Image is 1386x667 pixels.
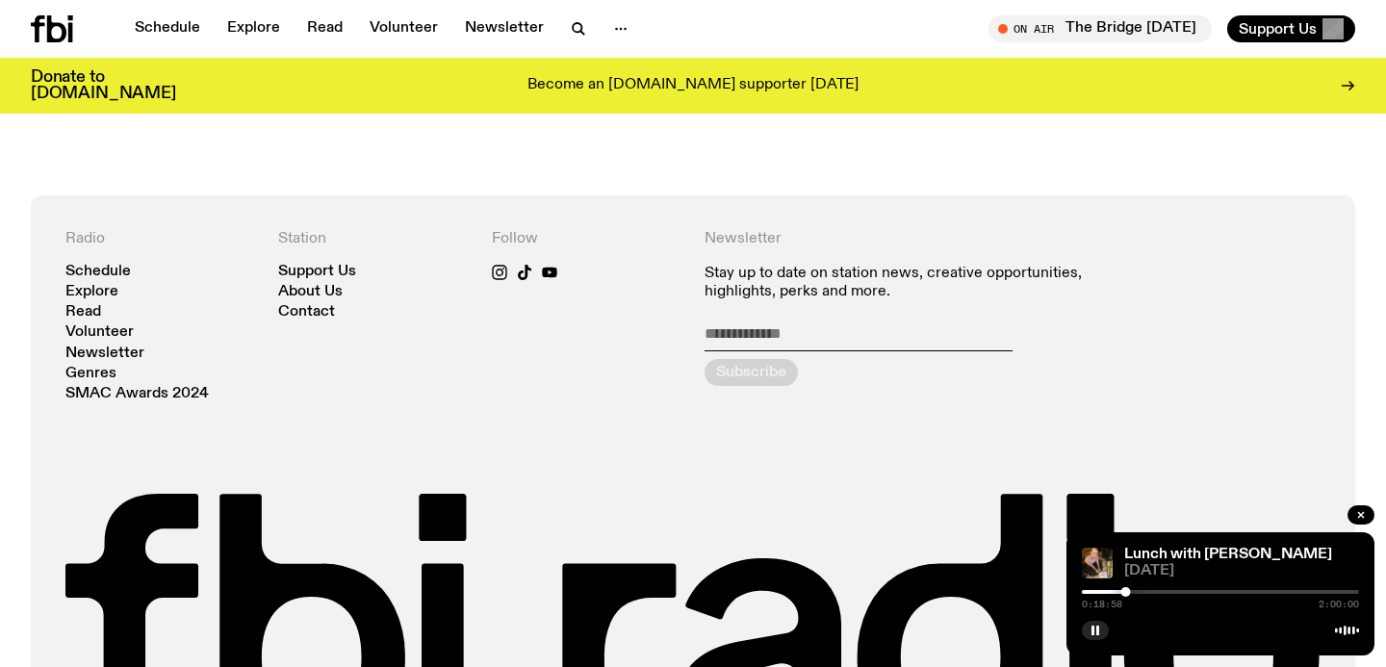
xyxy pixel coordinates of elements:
[358,15,449,42] a: Volunteer
[705,359,798,386] button: Subscribe
[1082,548,1113,578] img: SLC lunch cover
[278,305,335,320] a: Contact
[278,230,468,248] h4: Station
[1227,15,1355,42] button: Support Us
[65,325,134,340] a: Volunteer
[65,387,209,401] a: SMAC Awards 2024
[705,265,1108,301] p: Stay up to date on station news, creative opportunities, highlights, perks and more.
[1124,547,1332,562] a: Lunch with [PERSON_NAME]
[65,305,101,320] a: Read
[1239,20,1317,38] span: Support Us
[65,230,255,248] h4: Radio
[123,15,212,42] a: Schedule
[65,265,131,279] a: Schedule
[216,15,292,42] a: Explore
[31,69,176,102] h3: Donate to [DOMAIN_NAME]
[1124,564,1359,578] span: [DATE]
[453,15,555,42] a: Newsletter
[65,285,118,299] a: Explore
[278,265,356,279] a: Support Us
[492,230,681,248] h4: Follow
[527,77,859,94] p: Become an [DOMAIN_NAME] supporter [DATE]
[278,285,343,299] a: About Us
[1082,600,1122,609] span: 0:18:58
[988,15,1212,42] button: On AirThe Bridge [DATE]
[295,15,354,42] a: Read
[65,346,144,361] a: Newsletter
[1319,600,1359,609] span: 2:00:00
[705,230,1108,248] h4: Newsletter
[65,367,116,381] a: Genres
